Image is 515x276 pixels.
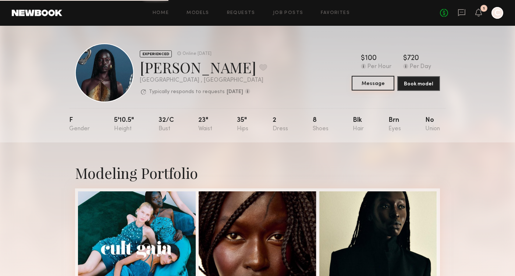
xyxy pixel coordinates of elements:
[198,117,212,132] div: 23"
[69,117,90,132] div: F
[313,117,328,132] div: 8
[237,117,248,132] div: 35"
[227,11,255,15] a: Requests
[321,11,350,15] a: Favorites
[140,50,172,57] div: EXPERIENCED
[483,7,485,11] div: 1
[410,64,431,70] div: Per Day
[153,11,169,15] a: Home
[365,55,377,62] div: 100
[367,64,391,70] div: Per Hour
[187,11,209,15] a: Models
[388,117,401,132] div: Brn
[403,55,407,62] div: $
[491,7,503,19] a: C
[182,52,212,56] div: Online [DATE]
[273,117,288,132] div: 2
[353,117,364,132] div: Blk
[352,76,394,91] button: Message
[140,77,267,84] div: [GEOGRAPHIC_DATA] , [GEOGRAPHIC_DATA]
[407,55,419,62] div: 720
[273,11,303,15] a: Job Posts
[114,117,134,132] div: 5'10.5"
[425,117,440,132] div: No
[397,76,440,91] button: Book model
[149,89,225,95] p: Typically responds to requests
[361,55,365,62] div: $
[159,117,174,132] div: 32/c
[75,163,440,183] div: Modeling Portfolio
[227,89,243,95] b: [DATE]
[140,57,267,77] div: [PERSON_NAME]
